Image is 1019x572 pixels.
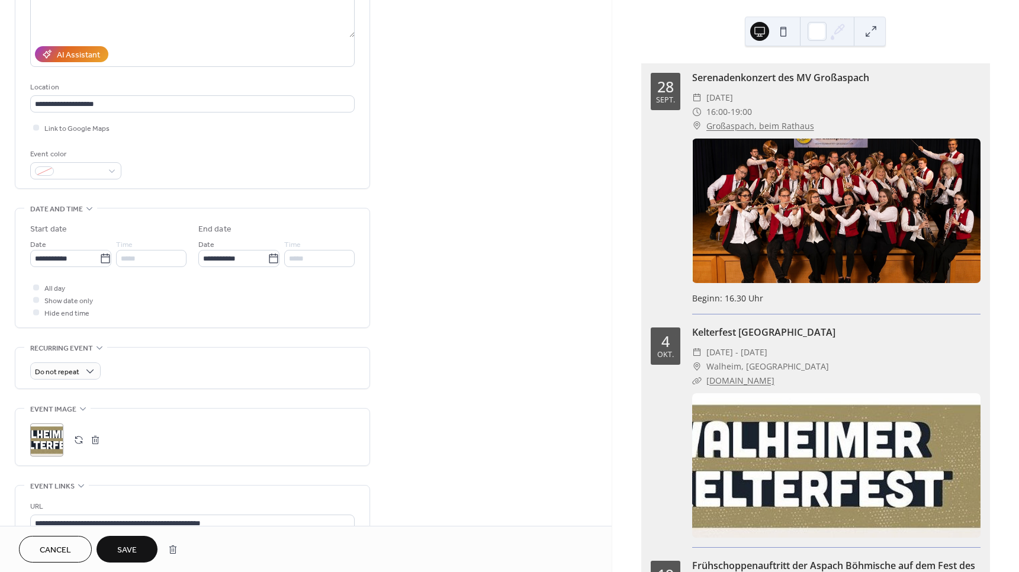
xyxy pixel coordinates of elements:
[30,81,352,94] div: Location
[30,423,63,457] div: ;
[30,148,119,160] div: Event color
[706,359,829,374] span: Walheim, [GEOGRAPHIC_DATA]
[692,91,702,105] div: ​
[57,49,100,62] div: AI Assistant
[44,295,93,307] span: Show date only
[44,282,65,295] span: All day
[657,79,674,94] div: 28
[198,223,232,236] div: End date
[706,345,767,359] span: [DATE] - [DATE]
[692,119,702,133] div: ​
[198,239,214,251] span: Date
[116,239,133,251] span: Time
[30,239,46,251] span: Date
[706,119,814,133] a: Großaspach, beim Rathaus
[706,91,733,105] span: [DATE]
[284,239,301,251] span: Time
[692,359,702,374] div: ​
[30,203,83,216] span: Date and time
[692,374,702,388] div: ​
[44,123,110,135] span: Link to Google Maps
[44,307,89,320] span: Hide end time
[731,105,752,119] span: 19:00
[692,105,702,119] div: ​
[692,326,835,339] a: Kelterfest [GEOGRAPHIC_DATA]
[117,544,137,557] span: Save
[692,292,981,304] div: Beginn: 16.30 Uhr
[40,544,71,557] span: Cancel
[35,46,108,62] button: AI Assistant
[30,342,93,355] span: Recurring event
[706,375,774,386] a: [DOMAIN_NAME]
[728,105,731,119] span: -
[35,365,79,379] span: Do not repeat
[30,480,75,493] span: Event links
[692,345,702,359] div: ​
[30,403,76,416] span: Event image
[97,536,157,563] button: Save
[30,500,352,513] div: URL
[656,97,675,104] div: Sept.
[661,334,670,349] div: 4
[19,536,92,563] button: Cancel
[692,70,981,85] div: Serenadenkonzert des MV Großaspach
[657,351,674,359] div: Okt.
[706,105,728,119] span: 16:00
[30,223,67,236] div: Start date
